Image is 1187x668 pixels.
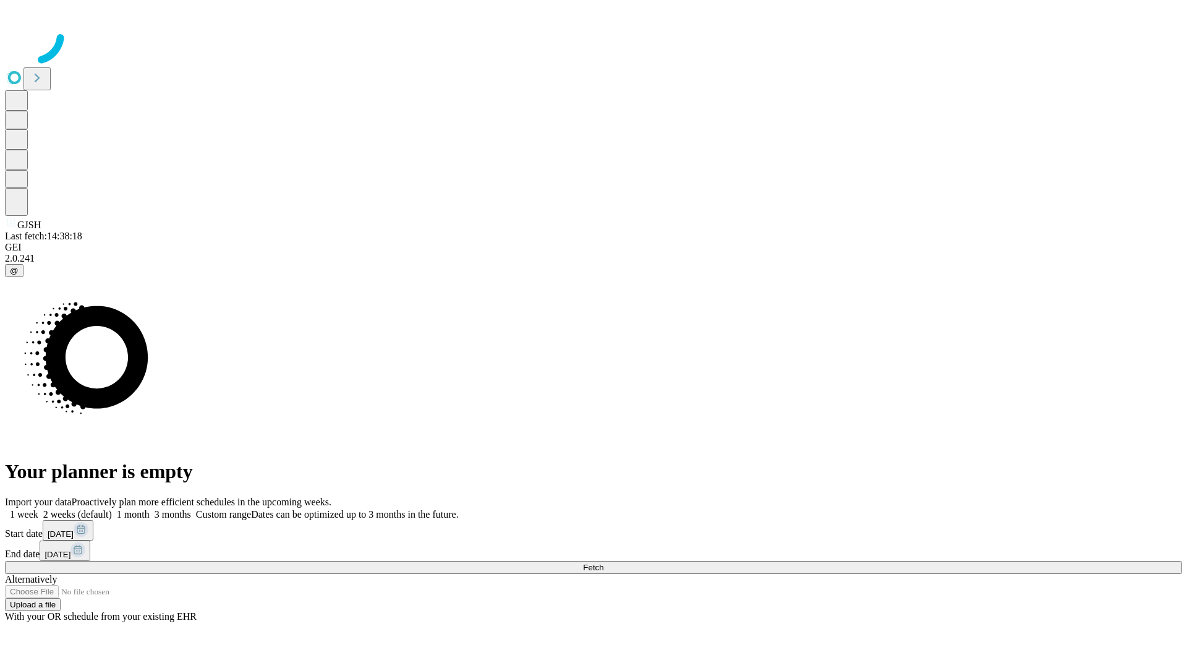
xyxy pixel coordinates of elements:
[251,509,458,520] span: Dates can be optimized up to 3 months in the future.
[196,509,251,520] span: Custom range
[5,574,57,584] span: Alternatively
[5,253,1182,264] div: 2.0.241
[117,509,150,520] span: 1 month
[5,231,82,241] span: Last fetch: 14:38:18
[40,541,90,561] button: [DATE]
[5,598,61,611] button: Upload a file
[155,509,191,520] span: 3 months
[583,563,603,572] span: Fetch
[10,266,19,275] span: @
[72,497,331,507] span: Proactively plan more efficient schedules in the upcoming weeks.
[48,529,74,539] span: [DATE]
[5,520,1182,541] div: Start date
[5,242,1182,253] div: GEI
[43,509,112,520] span: 2 weeks (default)
[5,497,72,507] span: Import your data
[5,460,1182,483] h1: Your planner is empty
[5,561,1182,574] button: Fetch
[5,541,1182,561] div: End date
[17,220,41,230] span: GJSH
[5,264,23,277] button: @
[43,520,93,541] button: [DATE]
[10,509,38,520] span: 1 week
[5,611,197,622] span: With your OR schedule from your existing EHR
[45,550,70,559] span: [DATE]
